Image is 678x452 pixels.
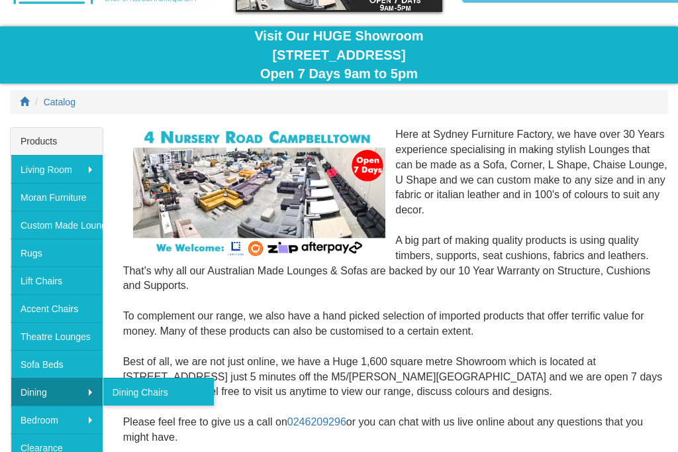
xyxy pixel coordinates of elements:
[11,266,103,294] a: Lift Chairs
[11,378,103,406] a: Dining
[287,416,346,427] a: 0246209296
[11,322,103,350] a: Theatre Lounges
[11,128,103,155] div: Products
[11,406,103,433] a: Bedroom
[11,239,103,266] a: Rugs
[11,155,103,183] a: Living Room
[11,350,103,378] a: Sofa Beds
[11,183,103,211] a: Moran Furniture
[11,211,103,239] a: Custom Made Lounges
[103,378,214,406] a: Dining Chairs
[11,294,103,322] a: Accent Chairs
[10,27,668,84] div: Visit Our HUGE Showroom [STREET_ADDRESS] Open 7 Days 9am to 5pm
[133,127,386,258] img: Corner Modular Lounges
[44,97,75,107] a: Catalog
